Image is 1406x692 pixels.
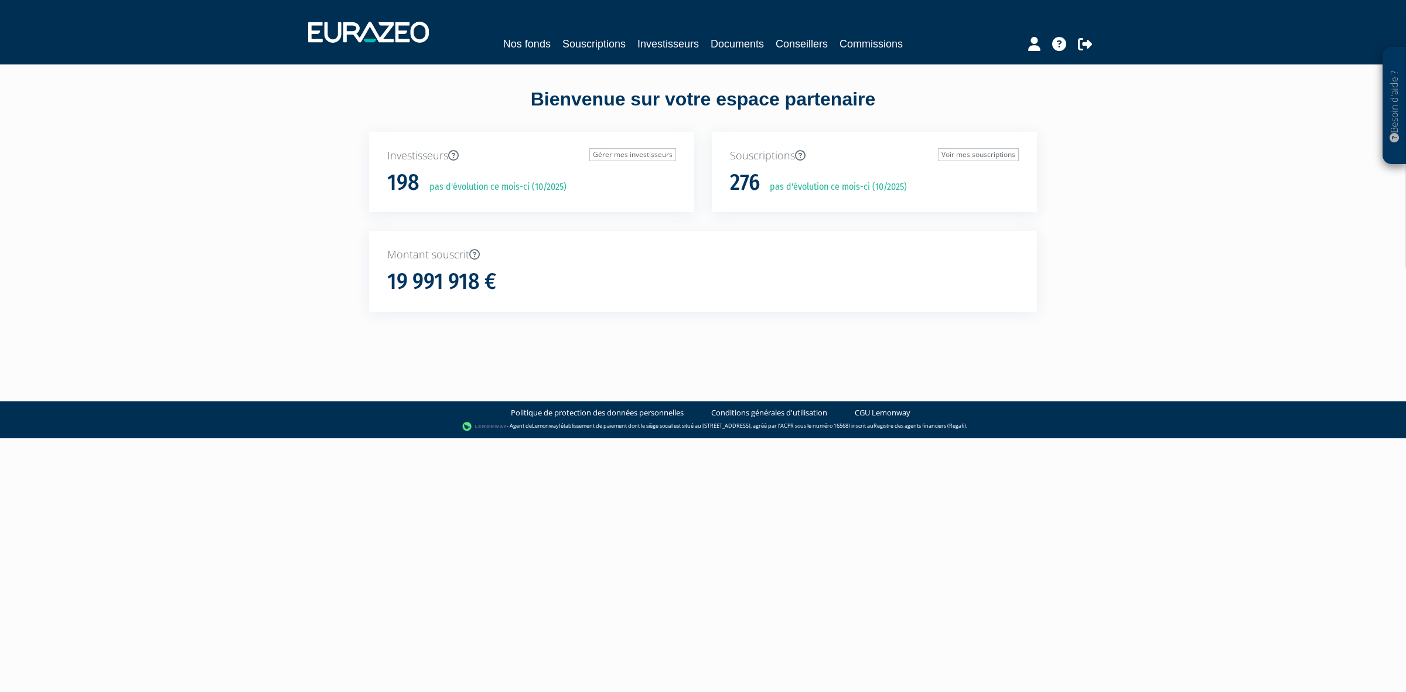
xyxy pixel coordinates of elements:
[12,421,1394,432] div: - Agent de (établissement de paiement dont le siège social est situé au [STREET_ADDRESS], agréé p...
[562,36,626,52] a: Souscriptions
[711,407,827,418] a: Conditions générales d'utilisation
[730,148,1019,163] p: Souscriptions
[387,148,676,163] p: Investisseurs
[360,86,1046,132] div: Bienvenue sur votre espace partenaire
[711,36,764,52] a: Documents
[762,180,907,194] p: pas d'évolution ce mois-ci (10/2025)
[938,148,1019,161] a: Voir mes souscriptions
[730,171,760,195] h1: 276
[462,421,507,432] img: logo-lemonway.png
[637,36,699,52] a: Investisseurs
[1388,53,1401,159] p: Besoin d'aide ?
[503,36,551,52] a: Nos fonds
[839,36,903,52] a: Commissions
[308,22,429,43] img: 1732889491-logotype_eurazeo_blanc_rvb.png
[589,148,676,161] a: Gérer mes investisseurs
[421,180,567,194] p: pas d'évolution ce mois-ci (10/2025)
[532,422,559,429] a: Lemonway
[387,270,496,294] h1: 19 991 918 €
[387,171,419,195] h1: 198
[387,247,1019,263] p: Montant souscrit
[855,407,910,418] a: CGU Lemonway
[873,422,966,429] a: Registre des agents financiers (Regafi)
[511,407,684,418] a: Politique de protection des données personnelles
[776,36,828,52] a: Conseillers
